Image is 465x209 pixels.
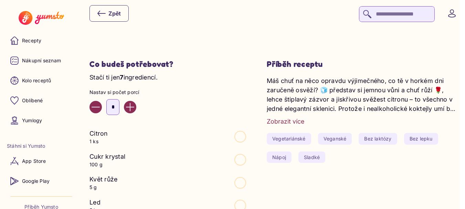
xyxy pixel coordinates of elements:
[267,117,304,126] button: Zobrazit více
[7,32,76,49] a: Recepty
[120,74,123,81] span: 7
[7,52,76,69] a: Nákupní seznam
[89,129,108,138] p: Citron
[89,5,129,22] button: Zpět
[22,117,42,124] p: Yumlogy
[318,133,352,145] a: Veganské
[267,151,292,163] a: Nápoj
[89,59,246,69] h2: Co budeš potřebovat?
[7,72,76,89] a: Kolo receptů
[22,158,46,165] p: App Store
[89,184,117,191] p: 5 g
[267,76,458,113] p: Máš chuť na něco opravdu výjimečného, co tě v horkém dni zaručeně osvěží? 🧊 představ si jemnou vů...
[404,133,438,145] a: Bez lepku
[22,57,61,64] p: Nákupní seznam
[106,99,119,115] input: Enter number
[7,112,76,129] a: Yumlogy
[89,89,246,96] p: Nastav si počet porcí
[267,59,458,69] h3: Příběh receptu
[89,101,102,113] button: Decrease value
[19,11,64,25] img: Yumsto logo
[89,198,101,207] p: Led
[22,97,43,104] p: Oblíbené
[22,178,50,185] p: Google Play
[267,133,311,145] a: Vegetariánské
[89,175,117,184] p: Květ růže
[7,173,76,189] a: Google Play
[359,133,397,145] a: Bez laktózy
[7,92,76,109] a: Oblíbené
[298,151,325,163] a: Sladké
[22,77,51,84] p: Kolo receptů
[89,161,125,168] p: 100 g
[124,101,136,113] button: Increase value
[89,152,125,161] p: Cukr krystal
[7,143,76,149] li: Stáhni si Yumsto
[97,9,121,18] div: Zpět
[89,73,246,82] p: Stačí ti jen ingrediencí.
[7,153,76,169] a: App Store
[89,138,108,145] p: 1 ks
[22,37,41,44] p: Recepty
